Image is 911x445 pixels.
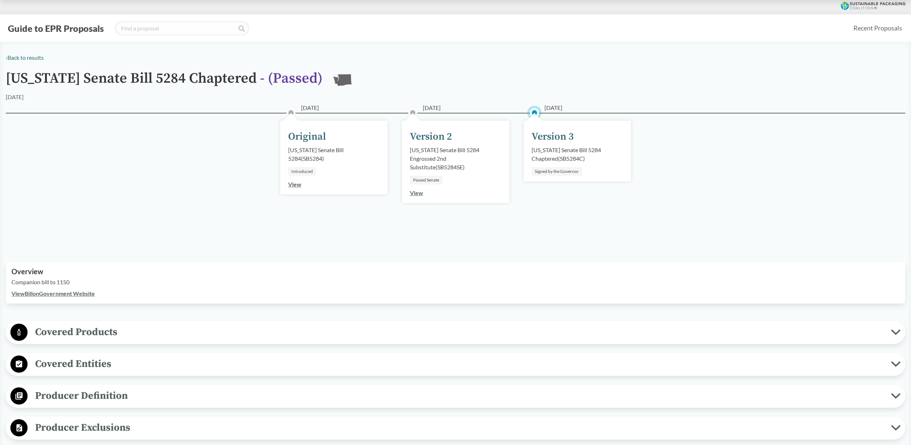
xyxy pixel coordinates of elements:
button: Guide to EPR Proposals [6,23,106,34]
button: Producer Exclusions [8,419,903,437]
a: ViewBillonGovernment Website [11,290,95,297]
a: View [288,181,301,188]
div: Version 3 [532,129,574,144]
div: Version 2 [410,129,452,144]
div: Signed by the Governor [532,167,582,176]
span: [DATE] [544,103,562,112]
input: Find a proposal [115,21,249,35]
button: Producer Definition [8,387,903,405]
div: Original [288,129,326,144]
h2: Overview [11,267,900,276]
span: - ( Passed ) [260,69,323,87]
div: [US_STATE] Senate Bill 5284 Engrossed 2nd Substitute ( SB5284SE ) [410,146,501,171]
div: Introduced [288,167,316,176]
span: Covered Products [28,324,891,340]
span: [DATE] [423,103,441,112]
button: Covered Entities [8,355,903,373]
a: View [410,189,423,196]
div: Passed Senate [410,176,442,184]
div: [US_STATE] Senate Bill 5284 ( SB5284 ) [288,146,380,163]
div: [US_STATE] Senate Bill 5284 Chaptered ( SB5284C ) [532,146,623,163]
span: Covered Entities [28,356,891,372]
span: Producer Definition [28,388,891,404]
button: Covered Products [8,323,903,342]
p: Companion bill to 1150 [11,278,900,286]
h1: [US_STATE] Senate Bill 5284 Chaptered [6,71,323,93]
a: ‹Back to results [6,54,44,61]
span: Producer Exclusions [28,420,891,436]
span: [DATE] [301,103,319,112]
div: [DATE] [6,93,24,101]
a: Recent Proposals [850,20,905,36]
